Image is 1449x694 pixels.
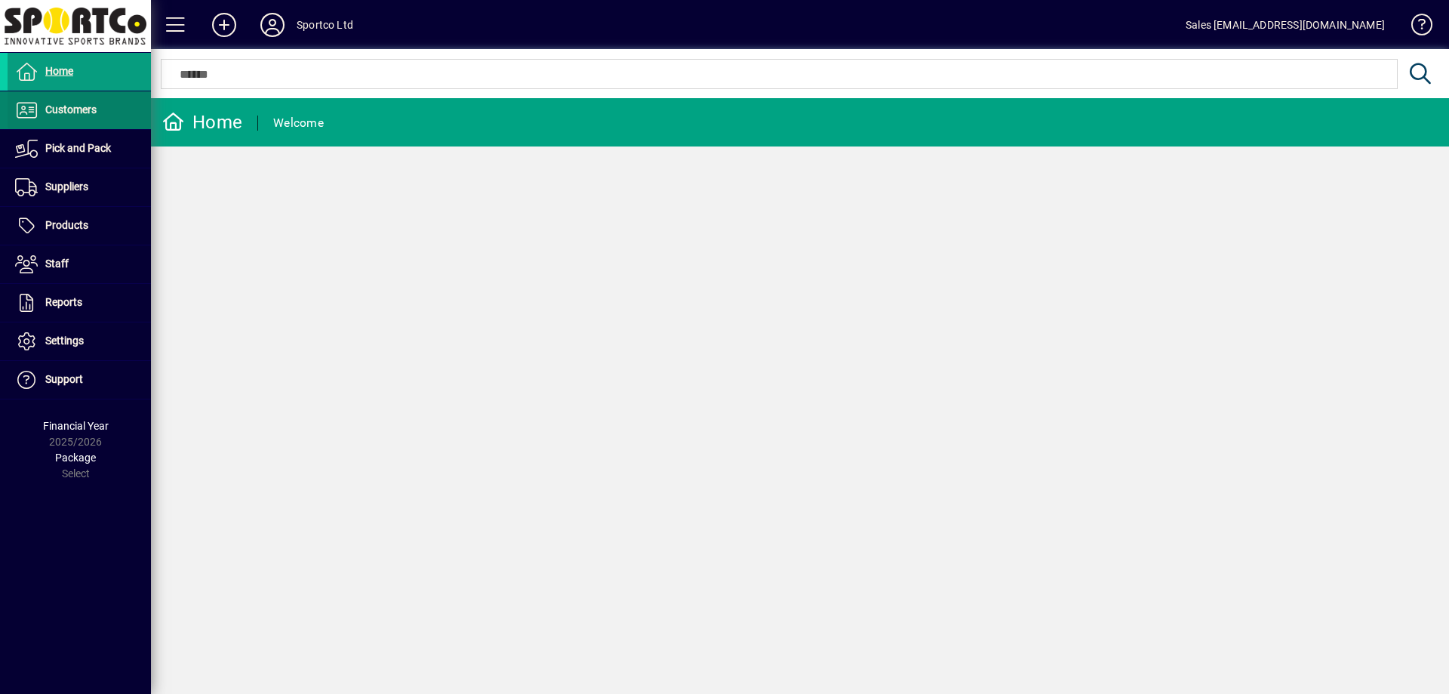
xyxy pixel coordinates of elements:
[43,420,109,432] span: Financial Year
[297,13,353,37] div: Sportco Ltd
[45,180,88,193] span: Suppliers
[45,296,82,308] span: Reports
[45,335,84,347] span: Settings
[273,111,324,135] div: Welcome
[8,91,151,129] a: Customers
[8,168,151,206] a: Suppliers
[8,284,151,322] a: Reports
[8,361,151,399] a: Support
[45,103,97,116] span: Customers
[45,258,69,270] span: Staff
[8,322,151,360] a: Settings
[162,110,242,134] div: Home
[45,65,73,77] span: Home
[55,452,96,464] span: Package
[200,11,248,39] button: Add
[8,130,151,168] a: Pick and Pack
[45,219,88,231] span: Products
[1400,3,1430,52] a: Knowledge Base
[45,373,83,385] span: Support
[8,207,151,245] a: Products
[248,11,297,39] button: Profile
[8,245,151,283] a: Staff
[45,142,111,154] span: Pick and Pack
[1186,13,1385,37] div: Sales [EMAIL_ADDRESS][DOMAIN_NAME]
